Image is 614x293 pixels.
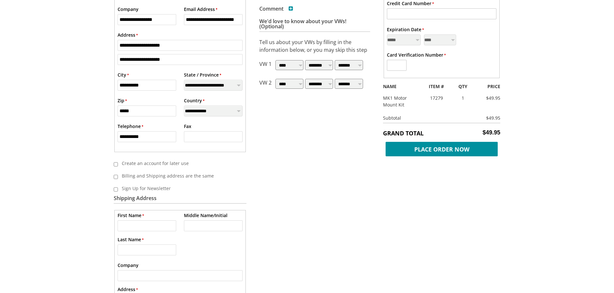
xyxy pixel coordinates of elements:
[118,6,139,13] label: Company
[473,83,505,90] div: PRICE
[452,83,474,90] div: QTY
[118,71,129,78] label: City
[118,286,138,293] label: Address
[387,26,424,33] label: Expiration Date
[184,71,221,78] label: State / Province
[118,262,139,269] label: Company
[118,236,144,243] label: Last Name
[259,79,272,91] p: VW 2
[259,38,370,54] p: Tell us about your VWs by filling in the information below, or you may skip this step
[420,83,452,90] div: ITEM #
[480,114,500,121] div: $49.95
[118,32,138,38] label: Address
[378,95,420,108] div: MK1 Motor Mount Kit
[387,51,446,58] label: Card Verification Number
[483,129,500,136] span: $49.95
[184,97,205,104] label: Country
[378,83,420,90] div: NAME
[118,212,144,219] label: First Name
[386,142,498,156] span: Place Order Now
[383,129,500,137] h5: Grand Total
[420,95,452,101] div: 17279
[259,19,370,32] h3: We'd love to know about your VWs! (Optional)
[118,123,143,130] label: Telephone
[184,123,191,130] label: Fax
[383,140,500,155] button: Place Order Now
[452,95,474,101] div: 1
[118,170,238,181] label: Billing and Shipping address are the same
[118,97,127,104] label: Zip
[118,183,238,194] label: Sign Up for Newsletter
[184,212,227,219] label: Middle Name/Initial
[259,6,293,11] h3: Comment
[473,95,505,101] div: $49.95
[378,114,480,121] div: Subtotal
[184,6,217,13] label: Email Address
[118,158,238,169] label: Create an account for later use
[259,60,272,72] p: VW 1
